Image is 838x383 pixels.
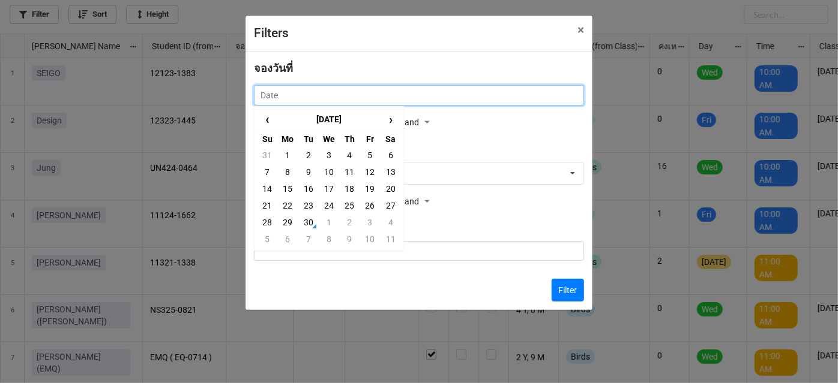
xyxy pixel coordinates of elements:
[360,147,380,164] td: 5
[339,197,360,214] td: 25
[360,231,380,248] td: 10
[381,180,401,197] td: 20
[339,147,360,164] td: 4
[257,197,277,214] td: 21
[339,164,360,180] td: 11
[257,164,277,180] td: 7
[319,214,339,231] td: 1
[319,231,339,248] td: 8
[339,214,360,231] td: 2
[577,23,584,37] span: ×
[298,147,319,164] td: 2
[381,214,401,231] td: 4
[381,164,401,180] td: 13
[277,180,298,197] td: 15
[381,231,401,248] td: 11
[298,214,319,231] td: 30
[339,231,360,248] td: 9
[298,197,319,214] td: 23
[381,110,400,129] span: ›
[298,164,319,180] td: 9
[360,214,380,231] td: 3
[277,130,298,147] th: Mo
[360,180,380,197] td: 19
[319,147,339,164] td: 3
[257,231,277,248] td: 5
[381,147,401,164] td: 6
[277,164,298,180] td: 8
[405,114,433,132] div: and
[319,130,339,147] th: We
[360,197,380,214] td: 26
[277,197,298,214] td: 22
[277,147,298,164] td: 1
[257,180,277,197] td: 14
[254,60,293,77] label: จองวันที่
[258,110,277,129] span: ‹
[257,147,277,164] td: 31
[257,130,277,147] th: Su
[257,214,277,231] td: 28
[381,197,401,214] td: 27
[277,109,380,131] th: [DATE]
[360,130,380,147] th: Fr
[254,24,551,43] div: Filters
[319,164,339,180] td: 10
[360,164,380,180] td: 12
[339,180,360,197] td: 18
[319,180,339,197] td: 17
[298,231,319,248] td: 7
[254,85,584,105] input: Date
[277,214,298,231] td: 29
[405,193,433,211] div: and
[552,279,584,301] button: Filter
[277,231,298,248] td: 6
[298,130,319,147] th: Tu
[298,180,319,197] td: 16
[339,130,360,147] th: Th
[319,197,339,214] td: 24
[381,130,401,147] th: Sa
